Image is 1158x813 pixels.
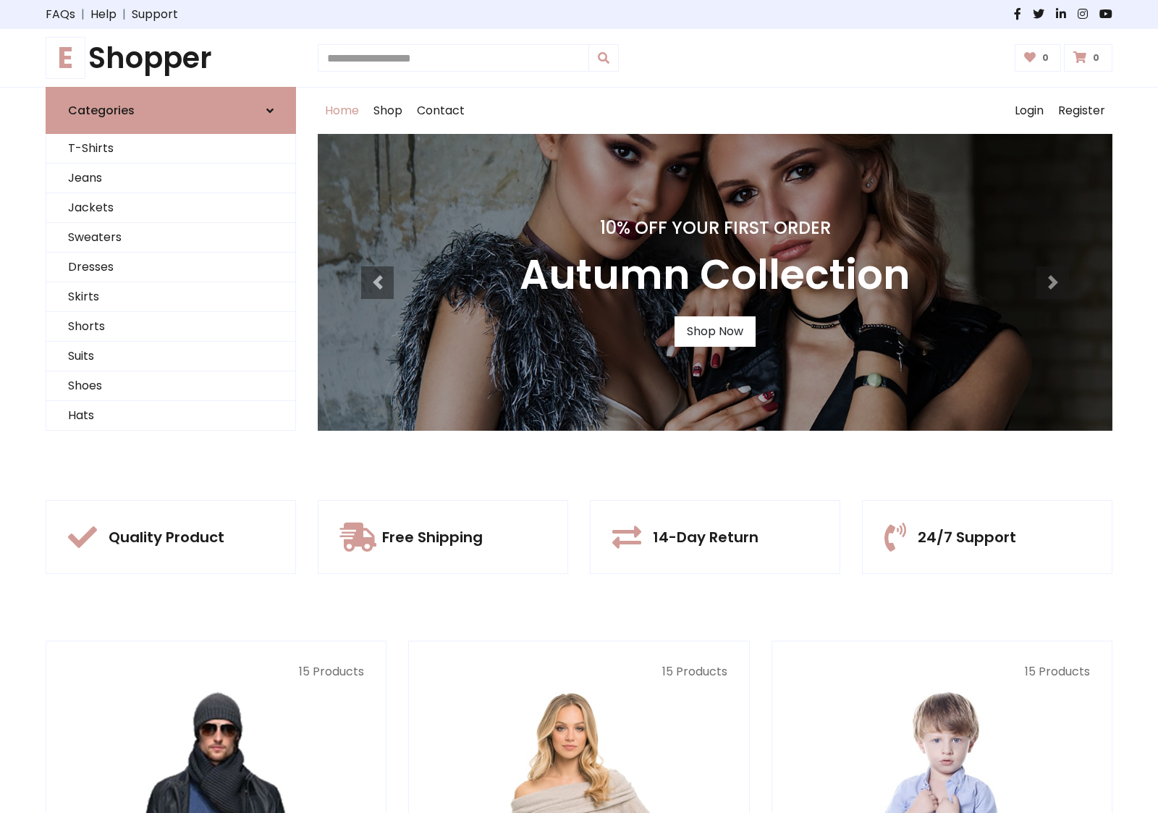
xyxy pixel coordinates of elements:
a: Dresses [46,253,295,282]
a: Home [318,88,366,134]
h4: 10% Off Your First Order [520,218,910,239]
p: 15 Products [431,663,727,681]
a: EShopper [46,41,296,75]
a: 0 [1064,44,1112,72]
h6: Categories [68,104,135,117]
a: Jeans [46,164,295,193]
a: Suits [46,342,295,371]
a: 0 [1015,44,1062,72]
a: Register [1051,88,1112,134]
a: Shop Now [675,316,756,347]
a: Shorts [46,312,295,342]
span: 0 [1089,51,1103,64]
a: Jackets [46,193,295,223]
h5: 24/7 Support [918,528,1016,546]
h5: Free Shipping [382,528,483,546]
a: Shoes [46,371,295,401]
a: Shop [366,88,410,134]
span: | [117,6,132,23]
h5: Quality Product [109,528,224,546]
p: 15 Products [794,663,1090,681]
h3: Autumn Collection [520,250,910,299]
h1: Shopper [46,41,296,75]
span: 0 [1039,51,1052,64]
a: Support [132,6,178,23]
p: 15 Products [68,663,364,681]
a: Skirts [46,282,295,312]
a: T-Shirts [46,134,295,164]
span: | [75,6,90,23]
a: FAQs [46,6,75,23]
a: Sweaters [46,223,295,253]
a: Login [1007,88,1051,134]
span: E [46,37,85,79]
h5: 14-Day Return [653,528,758,546]
a: Hats [46,401,295,431]
a: Categories [46,87,296,134]
a: Help [90,6,117,23]
a: Contact [410,88,472,134]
